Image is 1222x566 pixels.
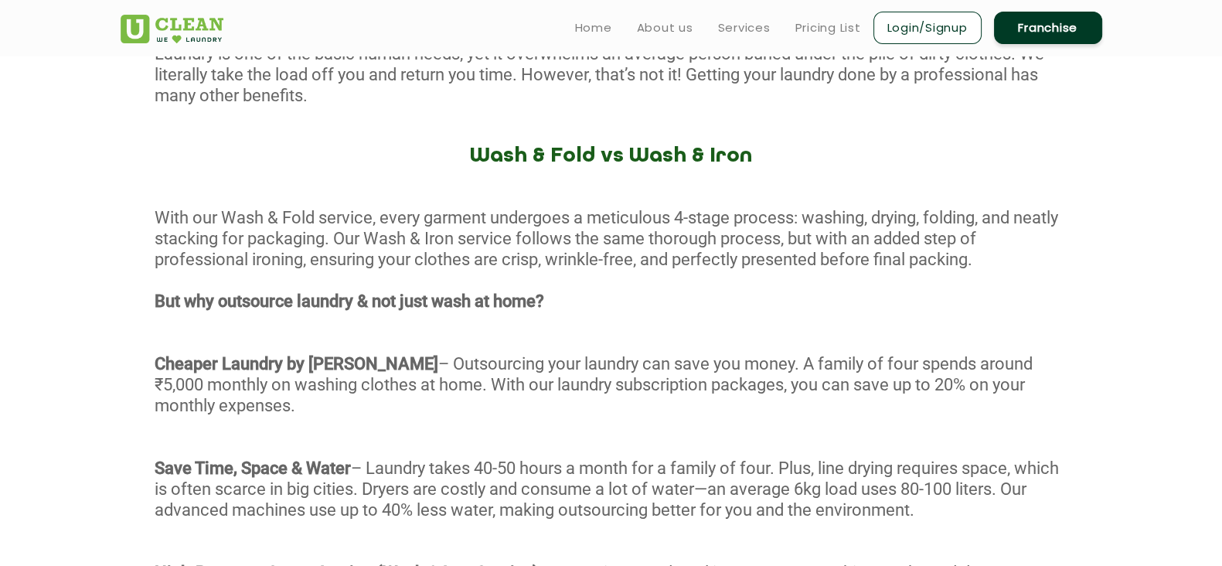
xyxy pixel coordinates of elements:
strong: Save Time, Space & Water [155,459,351,478]
img: UClean Laundry and Dry Cleaning [121,15,223,43]
a: Services [718,19,771,37]
a: About us [637,19,693,37]
a: Franchise [994,12,1102,44]
a: Home [575,19,612,37]
a: Login/Signup [873,12,982,44]
strong: But why outsource laundry & not just wash at home? [155,292,544,311]
strong: Cheaper Laundry by [PERSON_NAME] [155,354,438,373]
a: Pricing List [795,19,861,37]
